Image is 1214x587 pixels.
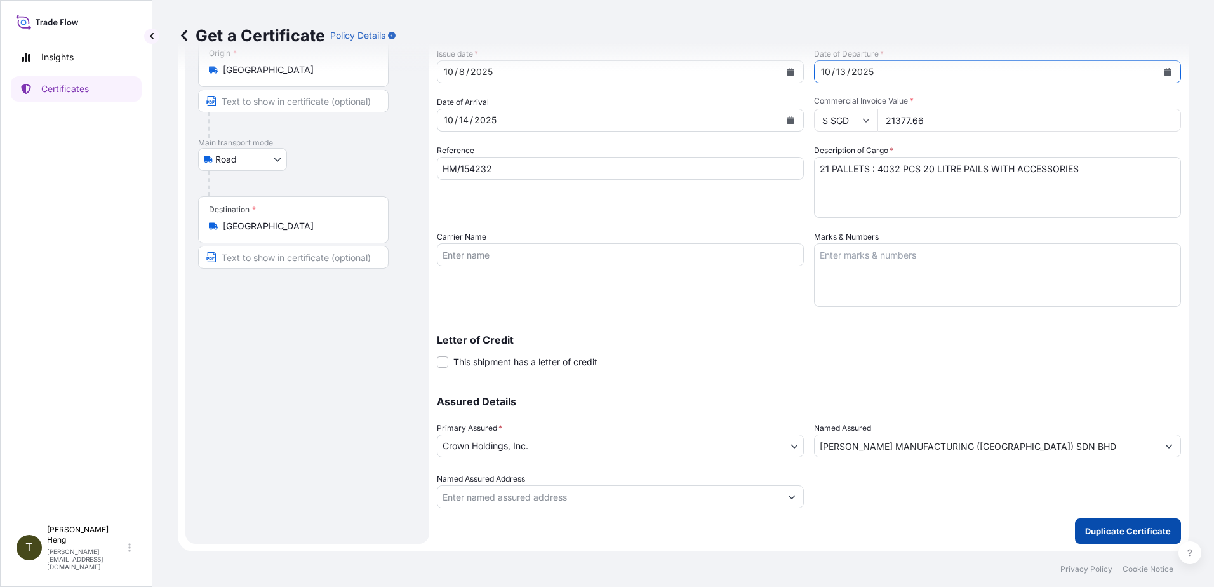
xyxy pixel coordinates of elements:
[215,153,237,166] span: Road
[1085,525,1171,537] p: Duplicate Certificate
[458,112,470,128] div: day,
[178,25,325,46] p: Get a Certificate
[25,541,33,554] span: T
[1157,62,1178,82] button: Calendar
[835,64,847,79] div: day,
[815,435,1157,457] input: Assured Name
[458,64,466,79] div: day,
[47,548,126,570] p: [PERSON_NAME][EMAIL_ADDRESS][DOMAIN_NAME]
[814,157,1181,218] textarea: 21 PALLETS : 4032 PCS 20 LITRE PAILS WITH ACCESSORIES
[437,422,502,435] span: Primary Assured
[780,110,801,130] button: Calendar
[437,231,486,243] label: Carrier Name
[198,246,389,269] input: Text to appear on certificate
[443,64,455,79] div: month,
[780,62,801,82] button: Calendar
[814,96,1181,106] span: Commercial Invoice Value
[198,138,417,148] p: Main transport mode
[198,90,389,112] input: Text to appear on certificate
[437,435,804,457] button: Crown Holdings, Inc.
[814,422,871,435] label: Named Assured
[11,44,142,70] a: Insights
[850,64,875,79] div: year,
[453,356,597,368] span: This shipment has a letter of credit
[820,64,832,79] div: month,
[469,64,494,79] div: year,
[1060,564,1112,574] a: Privacy Policy
[437,335,1181,345] p: Letter of Credit
[473,112,498,128] div: year,
[470,112,473,128] div: /
[437,96,489,109] span: Date of Arrival
[1075,518,1181,544] button: Duplicate Certificate
[437,473,525,485] label: Named Assured Address
[437,157,804,180] input: Enter booking reference
[209,205,256,215] div: Destination
[437,144,474,157] label: Reference
[11,76,142,102] a: Certificates
[443,440,528,452] span: Crown Holdings, Inc.
[814,144,893,157] label: Description of Cargo
[1157,435,1180,457] button: Show suggestions
[41,51,74,64] p: Insights
[198,148,287,171] button: Select transport
[832,64,835,79] div: /
[437,485,780,508] input: Named Assured Address
[437,243,804,266] input: Enter name
[877,109,1181,132] input: Enter amount
[780,485,803,508] button: Show suggestions
[455,64,458,79] div: /
[437,396,1181,407] p: Assured Details
[1123,564,1173,574] a: Cookie Notice
[223,220,373,233] input: Destination
[466,64,469,79] div: /
[330,29,385,42] p: Policy Details
[847,64,850,79] div: /
[814,231,879,243] label: Marks & Numbers
[47,525,126,545] p: [PERSON_NAME] Heng
[41,83,89,95] p: Certificates
[455,112,458,128] div: /
[443,112,455,128] div: month,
